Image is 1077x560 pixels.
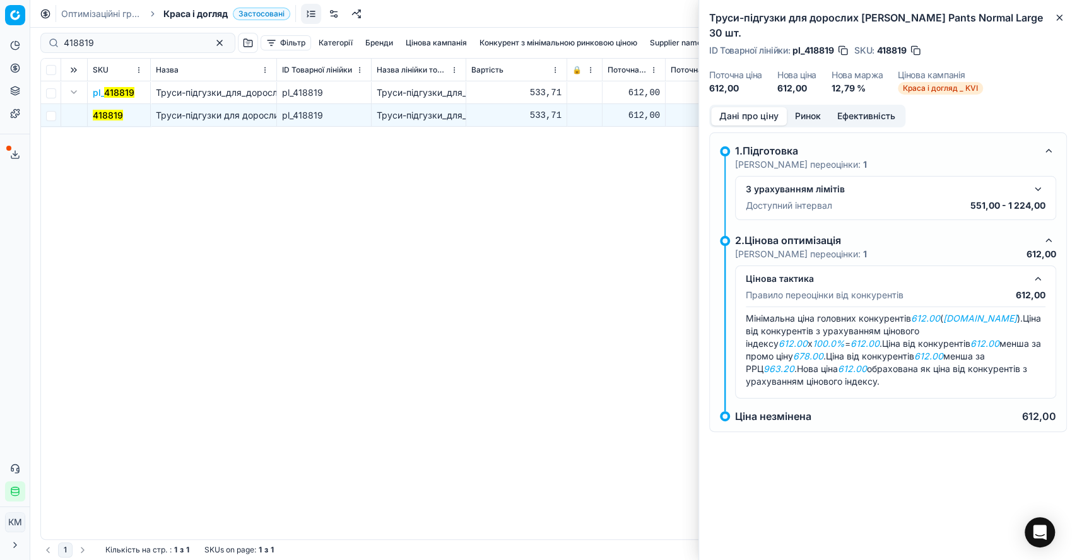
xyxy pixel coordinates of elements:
[156,65,179,75] span: Назва
[863,159,867,170] strong: 1
[377,109,461,122] div: Труси-підгузки_для_дорослих_Tena_Pants_Normal_Large_30_шт.
[832,71,883,79] dt: Нова маржа
[174,545,177,555] strong: 1
[61,8,290,20] nav: breadcrumb
[6,513,25,532] span: КM
[61,8,142,20] a: Оптимізаційні групи
[746,338,1041,361] span: Ціна від конкурентів менша за промо ціну .
[793,351,823,361] em: 678.00
[93,86,134,99] button: pl_418819
[898,71,983,79] dt: Цінова кампанія
[75,542,90,557] button: Go to next page
[282,86,366,99] div: pl_418819
[671,65,742,75] span: Поточна промо ціна
[66,62,81,78] button: Expand all
[829,107,903,125] button: Ефективність
[282,109,366,122] div: pl_418819
[471,109,562,122] div: 533,71
[838,363,867,374] em: 612.00
[93,65,109,75] span: SKU
[911,313,940,324] em: 612.00
[471,65,503,75] span: Вартість
[163,8,290,20] span: Краса і доглядЗастосовані
[105,545,189,555] div: :
[671,86,755,99] div: 612,00
[746,199,832,212] p: Доступний інтервал
[763,363,794,374] em: 963.20
[40,542,90,557] nav: pagination
[156,87,432,98] span: Труси-підгузки_для_дорослих_Tena_Pants_Normal_Large_30_шт.
[709,82,762,95] dd: 612,00
[1027,248,1056,260] p: 612,00
[735,411,811,421] p: Ціна незмінена
[93,110,123,120] mark: 418819
[572,65,582,75] span: 🔒
[777,82,816,95] dd: 612,00
[64,37,202,49] input: Пошук по SKU або назві
[471,86,562,99] div: 533,71
[792,44,834,57] span: pl_418819
[735,248,867,260] p: [PERSON_NAME] переоцінки:
[709,71,762,79] dt: Поточна ціна
[1022,411,1056,421] p: 612,00
[711,107,787,125] button: Дані про ціну
[850,338,880,349] em: 612.00
[645,35,707,50] button: Supplier name
[377,86,461,99] div: Труси-підгузки_для_дорослих_Tena_Pants_Normal_Large_30_шт.
[877,44,907,57] span: 418819
[261,35,311,50] button: Фільтр
[914,351,943,361] em: 612.00
[1025,517,1055,547] div: Open Intercom Messenger
[746,272,1025,285] div: Цінова тактика
[163,8,228,20] span: Краса і догляд
[186,545,189,555] strong: 1
[259,545,262,555] strong: 1
[854,46,874,55] span: SKU :
[970,338,999,349] em: 612.00
[314,35,358,50] button: Категорії
[832,82,883,95] dd: 12,79 %
[93,86,134,99] span: pl_
[58,542,73,557] button: 1
[735,143,1036,158] div: 1.Підготовка
[40,542,56,557] button: Go to previous page
[746,313,1023,324] span: Мінімальна ціна головних конкурентів ( ).
[204,545,256,555] span: SKUs on page :
[282,65,352,75] span: ID Товарної лінійки
[401,35,472,50] button: Цінова кампанія
[377,65,448,75] span: Назва лінійки товарів
[5,512,25,532] button: КM
[970,199,1045,212] p: 551,00 - 1 224,00
[180,545,184,555] strong: з
[608,65,647,75] span: Поточна ціна
[104,87,134,98] mark: 418819
[360,35,398,50] button: Бренди
[264,545,268,555] strong: з
[233,8,290,20] span: Застосовані
[709,46,790,55] span: ID Товарної лінійки :
[156,110,474,120] span: Труси-підгузки для дорослих [PERSON_NAME] Pants Normal Large 30 шт.
[746,363,1027,387] span: Нова ціна обрахована як ціна від конкурентів з урахуванням цінового індексу.
[779,338,808,349] em: 612.00
[863,248,867,259] strong: 1
[746,351,985,374] span: Ціна від конкурентів менша за РРЦ .
[746,289,903,301] p: Правило переоцінки від конкурентів
[66,85,81,100] button: Expand
[671,109,755,122] div: 612,00
[1016,289,1045,301] p: 612,00
[709,10,1067,40] h2: Труси-підгузки для дорослих [PERSON_NAME] Pants Normal Large 30 шт.
[105,545,167,555] span: Кількість на стр.
[735,158,867,171] p: [PERSON_NAME] переоцінки:
[746,313,1041,349] span: Ціна від конкурентів з урахуванням цінового індексу x = .
[777,71,816,79] dt: Нова ціна
[787,107,829,125] button: Ринок
[93,109,123,122] button: 418819
[608,86,660,99] div: 612,00
[271,545,274,555] strong: 1
[943,313,1017,324] em: [DOMAIN_NAME]
[608,109,660,122] div: 612,00
[735,233,1036,248] div: 2.Цінова оптимізація
[474,35,642,50] button: Конкурент з мінімальною ринковою ціною
[898,82,983,95] span: Краса і догляд _ KVI
[813,338,845,349] em: 100.0%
